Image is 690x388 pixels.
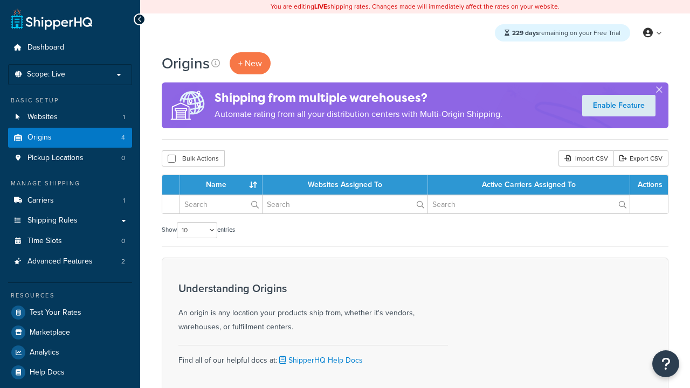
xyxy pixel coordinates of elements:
[263,195,427,213] input: Search
[314,2,327,11] b: LIVE
[512,28,539,38] strong: 229 days
[238,57,262,70] span: + New
[8,303,132,322] a: Test Your Rates
[162,82,215,128] img: ad-origins-multi-dfa493678c5a35abed25fd24b4b8a3fa3505936ce257c16c00bdefe2f3200be3.png
[582,95,655,116] a: Enable Feature
[8,107,132,127] a: Websites 1
[230,52,271,74] a: + New
[30,328,70,337] span: Marketplace
[30,308,81,317] span: Test Your Rates
[558,150,613,167] div: Import CSV
[652,350,679,377] button: Open Resource Center
[180,195,262,213] input: Search
[177,222,217,238] select: Showentries
[123,113,125,122] span: 1
[27,237,62,246] span: Time Slots
[8,211,132,231] a: Shipping Rules
[180,175,263,195] th: Name
[27,113,58,122] span: Websites
[121,133,125,142] span: 4
[8,148,132,168] li: Pickup Locations
[11,8,92,30] a: ShipperHQ Home
[8,231,132,251] a: Time Slots 0
[27,70,65,79] span: Scope: Live
[121,237,125,246] span: 0
[428,195,630,213] input: Search
[162,222,235,238] label: Show entries
[495,24,630,41] div: remaining on your Free Trial
[8,231,132,251] li: Time Slots
[8,96,132,105] div: Basic Setup
[8,252,132,272] li: Advanced Features
[27,43,64,52] span: Dashboard
[8,148,132,168] a: Pickup Locations 0
[30,348,59,357] span: Analytics
[121,154,125,163] span: 0
[162,150,225,167] button: Bulk Actions
[162,53,210,74] h1: Origins
[123,196,125,205] span: 1
[8,323,132,342] a: Marketplace
[178,282,448,334] div: An origin is any location your products ship from, whether it's vendors, warehouses, or fulfillme...
[263,175,428,195] th: Websites Assigned To
[8,343,132,362] a: Analytics
[27,257,93,266] span: Advanced Features
[178,345,448,368] div: Find all of our helpful docs at:
[8,363,132,382] a: Help Docs
[27,216,78,225] span: Shipping Rules
[8,191,132,211] a: Carriers 1
[30,368,65,377] span: Help Docs
[8,107,132,127] li: Websites
[27,154,84,163] span: Pickup Locations
[178,282,448,294] h3: Understanding Origins
[630,175,668,195] th: Actions
[121,257,125,266] span: 2
[27,196,54,205] span: Carriers
[8,38,132,58] a: Dashboard
[8,291,132,300] div: Resources
[428,175,630,195] th: Active Carriers Assigned To
[27,133,52,142] span: Origins
[277,355,363,366] a: ShipperHQ Help Docs
[8,252,132,272] a: Advanced Features 2
[8,128,132,148] li: Origins
[8,128,132,148] a: Origins 4
[8,179,132,188] div: Manage Shipping
[8,191,132,211] li: Carriers
[215,89,502,107] h4: Shipping from multiple warehouses?
[613,150,668,167] a: Export CSV
[215,107,502,122] p: Automate rating from all your distribution centers with Multi-Origin Shipping.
